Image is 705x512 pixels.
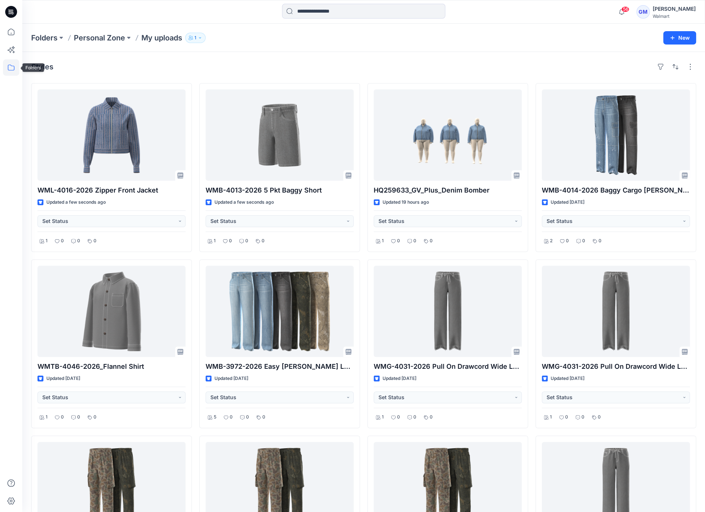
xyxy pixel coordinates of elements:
p: 0 [599,237,601,245]
span: 56 [621,6,629,12]
p: 1 [550,413,552,421]
p: WMG-4031-2026 Pull On Drawcord Wide Leg_Opt4 [374,361,522,372]
p: 0 [397,413,400,421]
a: WMG-4031-2026 Pull On Drawcord Wide Leg_Opt4 [374,266,522,357]
p: WMTB-4046-2026_Flannel Shirt [37,361,186,372]
a: WMG-4031-2026 Pull On Drawcord Wide Leg_Opt3 [542,266,690,357]
p: 0 [430,413,433,421]
p: 1 [46,413,47,421]
p: 0 [262,413,265,421]
p: 0 [94,237,96,245]
button: 1 [185,33,206,43]
p: 0 [566,237,569,245]
p: 2 [550,237,552,245]
p: Updated [DATE] [214,375,248,383]
p: 0 [413,237,416,245]
p: 1 [382,413,384,421]
p: 0 [598,413,601,421]
p: Updated [DATE] [383,375,416,383]
p: 0 [582,237,585,245]
p: WMG-4031-2026 Pull On Drawcord Wide Leg_Opt3 [542,361,690,372]
a: Personal Zone [74,33,125,43]
p: WMB-4013-2026 5 Pkt Baggy Short [206,185,354,196]
a: WMB-4013-2026 5 Pkt Baggy Short [206,89,354,181]
p: My uploads [141,33,182,43]
button: New [663,31,696,45]
p: WML-4016-2026 Zipper Front Jacket [37,185,186,196]
a: WMB-3972-2026 Easy Carpenter Loose Fit [206,266,354,357]
p: Updated a few seconds ago [46,198,106,206]
a: Folders [31,33,58,43]
p: WMB-4014-2026 Baggy Cargo [PERSON_NAME] [542,185,690,196]
p: 0 [413,413,416,421]
p: 0 [230,413,233,421]
p: 1 [214,237,216,245]
p: 0 [246,413,249,421]
p: 5 [214,413,216,421]
p: 0 [397,237,400,245]
a: HQ259633_GV_Plus_Denim Bomber [374,89,522,181]
a: WML-4016-2026 Zipper Front Jacket [37,89,186,181]
p: 0 [262,237,265,245]
p: Updated 19 hours ago [383,198,429,206]
p: 0 [77,413,80,421]
p: 1 [194,34,196,42]
p: 0 [229,237,232,245]
p: Updated [DATE] [551,198,584,206]
p: HQ259633_GV_Plus_Denim Bomber [374,185,522,196]
div: Walmart [653,13,696,19]
p: 0 [430,237,433,245]
h4: Styles [31,62,53,71]
a: WMTB-4046-2026_Flannel Shirt [37,266,186,357]
p: 0 [61,237,64,245]
p: Updated a few seconds ago [214,198,274,206]
p: 0 [61,413,64,421]
p: Updated [DATE] [551,375,584,383]
div: [PERSON_NAME] [653,4,696,13]
p: 1 [46,237,47,245]
div: GM [636,5,650,19]
p: 0 [94,413,96,421]
p: 0 [565,413,568,421]
p: 0 [581,413,584,421]
p: WMB-3972-2026 Easy [PERSON_NAME] Loose Fit [206,361,354,372]
a: WMB-4014-2026 Baggy Cargo Jean [542,89,690,181]
p: 1 [382,237,384,245]
p: Updated [DATE] [46,375,80,383]
p: 0 [77,237,80,245]
p: 0 [245,237,248,245]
